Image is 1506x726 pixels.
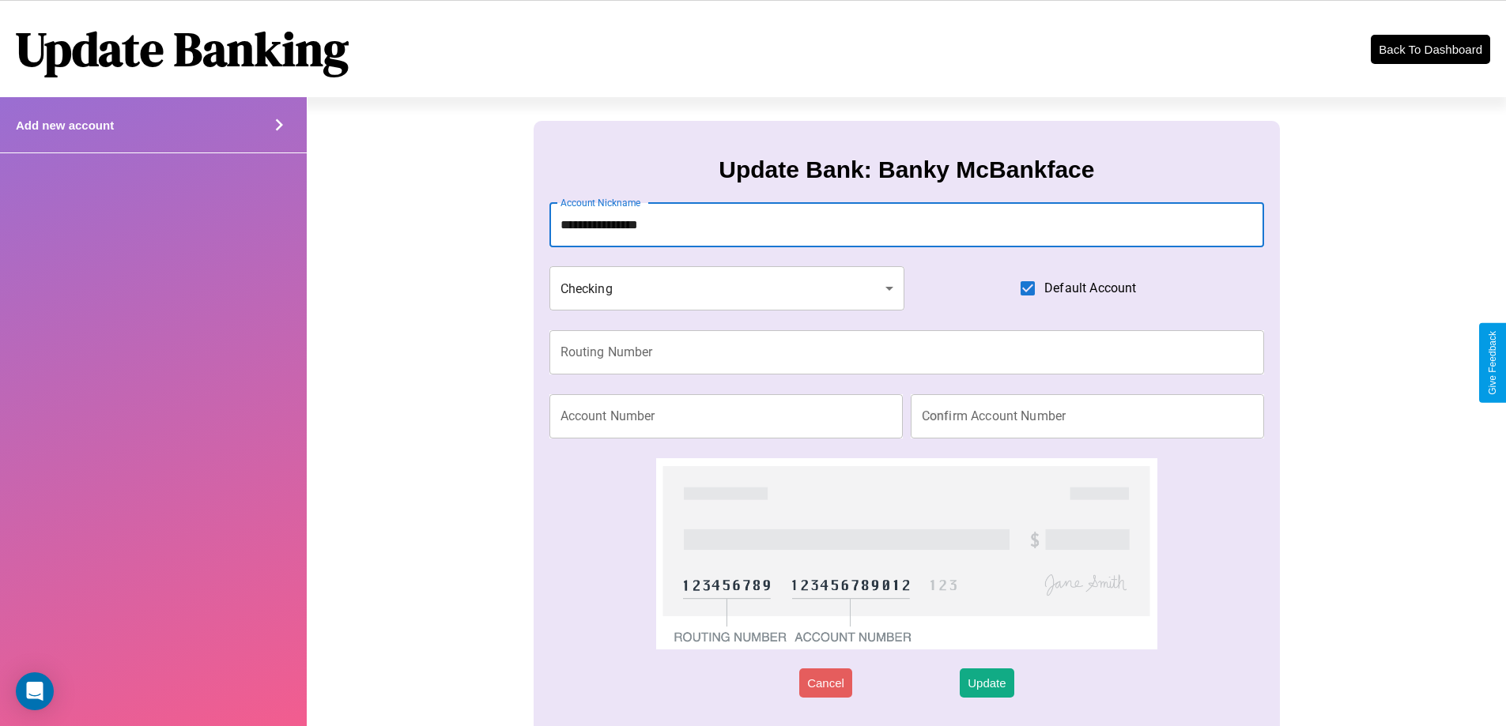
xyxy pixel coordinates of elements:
span: Default Account [1044,279,1136,298]
button: Back To Dashboard [1371,35,1490,64]
button: Cancel [799,668,852,698]
div: Checking [549,266,905,310]
button: Update [960,668,1013,698]
img: check [656,458,1157,649]
div: Open Intercom Messenger [16,672,54,710]
h3: Update Bank: Banky McBankface [719,156,1094,183]
h1: Update Banking [16,17,349,81]
label: Account Nickname [561,196,641,209]
h4: Add new account [16,118,114,132]
div: Give Feedback [1487,331,1498,395]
